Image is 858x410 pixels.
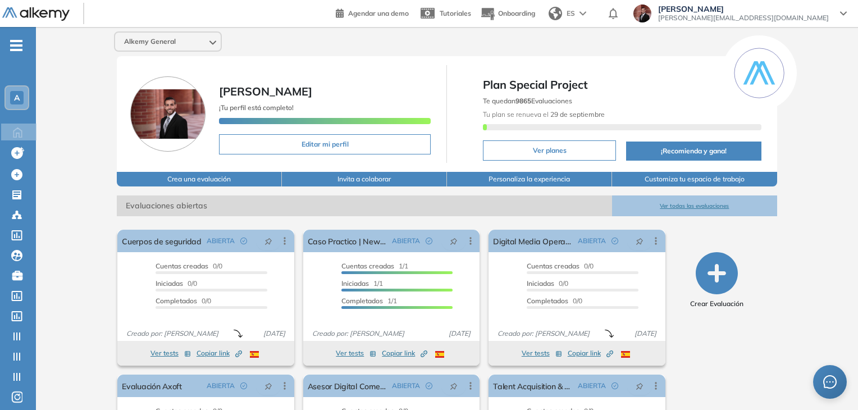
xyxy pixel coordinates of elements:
img: ESP [435,351,444,358]
span: 0/0 [156,279,197,288]
span: Tutoriales [440,9,471,17]
a: Caso Practico | Newsan | Digital Media Manager [308,230,387,252]
span: Cuentas creadas [341,262,394,270]
button: Ver planes [483,140,616,161]
span: 0/0 [156,297,211,305]
span: [DATE] [630,329,661,339]
span: pushpin [264,236,272,245]
a: Talent Acquisition & HR [493,375,573,397]
button: pushpin [627,232,652,250]
span: Agendar una demo [348,9,409,17]
button: Ver tests [522,347,562,360]
a: Agendar una demo [336,6,409,19]
span: [DATE] [259,329,290,339]
img: arrow [579,11,586,16]
span: Creado por: [PERSON_NAME] [493,329,594,339]
span: A [14,93,20,102]
span: check-circle [611,382,618,389]
span: pushpin [450,381,458,390]
span: Onboarding [498,9,535,17]
span: check-circle [426,238,432,244]
span: ABIERTA [392,236,420,246]
a: Asesor Digital Comercial [308,375,387,397]
span: pushpin [450,236,458,245]
span: ABIERTA [207,236,235,246]
img: world [549,7,562,20]
button: pushpin [441,232,466,250]
button: Crea una evaluación [117,172,282,186]
button: pushpin [627,377,652,395]
button: Personaliza la experiencia [447,172,612,186]
button: ¡Recomienda y gana! [626,142,761,161]
button: pushpin [441,377,466,395]
button: Customiza tu espacio de trabajo [612,172,777,186]
span: Creado por: [PERSON_NAME] [122,329,223,339]
img: ESP [250,351,259,358]
button: Invita a colaborar [282,172,447,186]
span: pushpin [264,381,272,390]
button: Editar mi perfil [219,134,431,154]
a: Cuerpos de seguridad [122,230,202,252]
span: pushpin [636,236,643,245]
img: Foto de perfil [130,76,206,152]
button: pushpin [256,377,281,395]
button: Ver tests [336,347,376,360]
span: check-circle [240,238,247,244]
span: Iniciadas [527,279,554,288]
button: Copiar link [568,347,613,360]
span: Completados [156,297,197,305]
span: 0/0 [527,297,582,305]
span: ES [567,8,575,19]
span: Creado por: [PERSON_NAME] [308,329,409,339]
span: [DATE] [444,329,475,339]
span: 1/1 [341,262,408,270]
b: 9865 [515,97,531,105]
b: 29 de septiembre [549,110,605,119]
span: check-circle [240,382,247,389]
span: ABIERTA [392,381,420,391]
span: 0/0 [527,279,568,288]
span: ¡Tu perfil está completo! [219,103,294,112]
span: 0/0 [156,262,222,270]
span: ABIERTA [578,381,606,391]
a: Digital Media Operations Manager [493,230,573,252]
span: Tu plan se renueva el [483,110,605,119]
span: Copiar link [197,348,242,358]
span: ABIERTA [578,236,606,246]
span: Completados [341,297,383,305]
span: Completados [527,297,568,305]
span: Cuentas creadas [156,262,208,270]
span: Evaluaciones abiertas [117,195,612,216]
img: Logo [2,7,70,21]
button: Copiar link [197,347,242,360]
button: Ver tests [150,347,191,360]
i: - [10,44,22,47]
button: pushpin [256,232,281,250]
span: [PERSON_NAME] [658,4,829,13]
span: Copiar link [382,348,427,358]
button: Crear Evaluación [690,252,743,309]
span: Crear Evaluación [690,299,743,309]
button: Ver todas las evaluaciones [612,195,777,216]
span: 1/1 [341,279,383,288]
span: Cuentas creadas [527,262,579,270]
span: check-circle [426,382,432,389]
span: ABIERTA [207,381,235,391]
span: message [823,375,837,389]
span: [PERSON_NAME][EMAIL_ADDRESS][DOMAIN_NAME] [658,13,829,22]
span: Alkemy General [124,37,176,46]
a: Evaluación Axoft [122,375,182,397]
span: check-circle [611,238,618,244]
span: 1/1 [341,297,397,305]
button: Copiar link [382,347,427,360]
button: Onboarding [480,2,535,26]
span: 0/0 [527,262,594,270]
img: ESP [621,351,630,358]
span: pushpin [636,381,643,390]
span: Iniciadas [156,279,183,288]
span: [PERSON_NAME] [219,84,312,98]
span: Te quedan Evaluaciones [483,97,572,105]
span: Copiar link [568,348,613,358]
span: Plan Special Project [483,76,761,93]
span: Iniciadas [341,279,369,288]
